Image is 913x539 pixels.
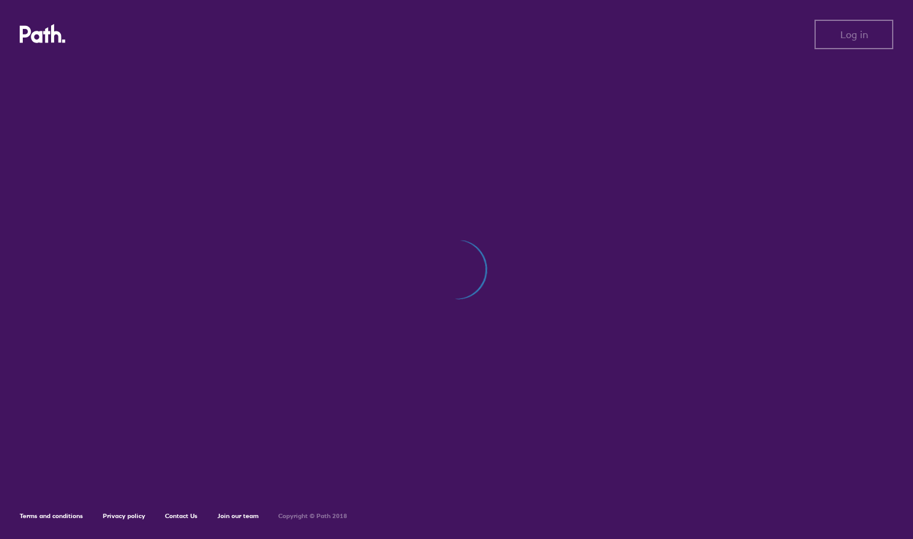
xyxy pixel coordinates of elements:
[840,29,868,40] span: Log in
[165,512,198,520] a: Contact Us
[278,513,347,520] h6: Copyright © Path 2018
[20,512,83,520] a: Terms and conditions
[103,512,145,520] a: Privacy policy
[217,512,259,520] a: Join our team
[814,20,893,49] button: Log in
